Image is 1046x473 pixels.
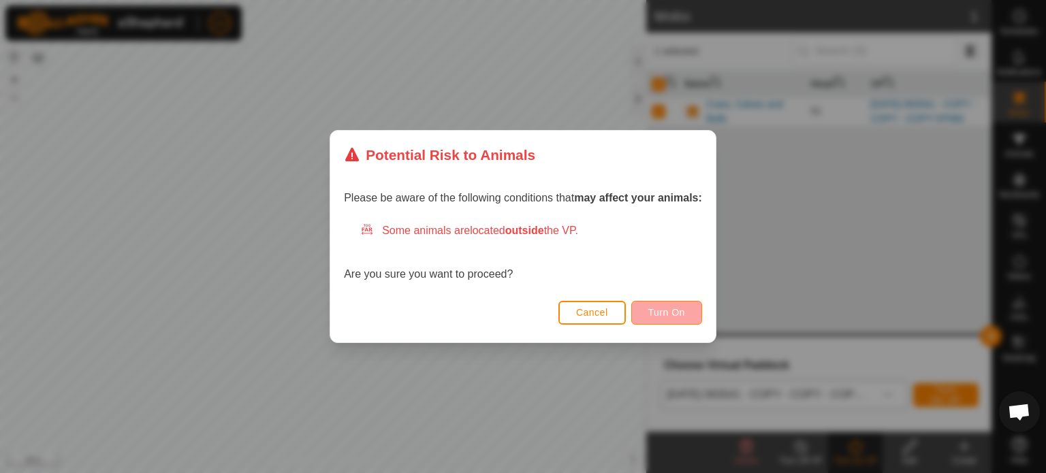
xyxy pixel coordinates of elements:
[999,391,1040,432] div: Open chat
[344,192,702,203] span: Please be aware of the following conditions that
[360,223,702,239] div: Some animals are
[505,225,544,236] strong: outside
[576,307,608,318] span: Cancel
[558,301,626,325] button: Cancel
[574,192,702,203] strong: may affect your animals:
[344,144,535,165] div: Potential Risk to Animals
[648,307,685,318] span: Turn On
[344,223,702,282] div: Are you sure you want to proceed?
[631,301,702,325] button: Turn On
[470,225,578,236] span: located the VP.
